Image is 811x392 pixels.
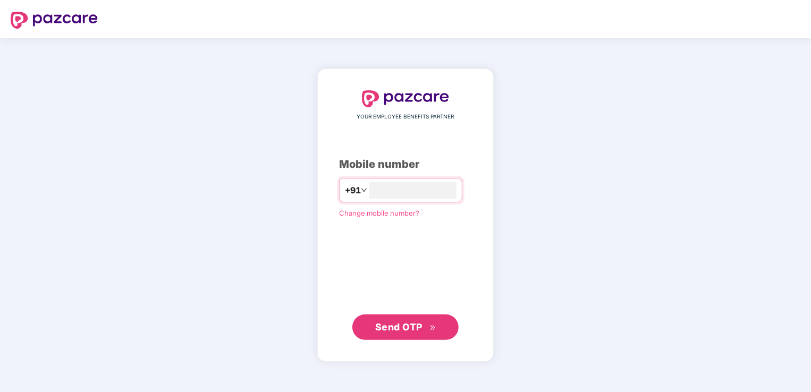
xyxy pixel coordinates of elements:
[361,187,367,193] span: down
[375,321,423,333] span: Send OTP
[339,156,472,173] div: Mobile number
[11,12,98,29] img: logo
[362,90,449,107] img: logo
[352,314,459,340] button: Send OTPdouble-right
[429,325,436,331] span: double-right
[339,209,419,217] a: Change mobile number?
[345,184,361,197] span: +91
[357,113,454,121] span: YOUR EMPLOYEE BENEFITS PARTNER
